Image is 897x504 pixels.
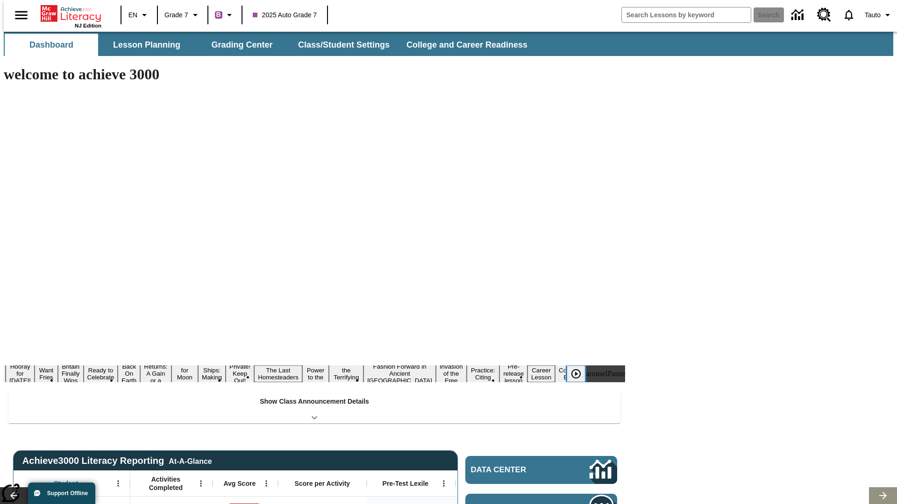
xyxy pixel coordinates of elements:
button: Slide 3 Do You Want Fries With That? [35,351,58,396]
button: Slide 11 The Last Homesteaders [254,365,302,382]
button: Play [567,365,585,382]
button: Grade: Grade 7, Select a grade [161,7,205,23]
button: Slide 17 Pre-release lesson [499,362,527,385]
button: Slide 6 Back On Earth [118,362,140,385]
div: SubNavbar [4,32,893,56]
button: Slide 9 Cruise Ships: Making Waves [198,358,226,389]
span: Score per Activity [295,479,350,488]
span: Student [54,479,78,488]
input: search field [622,7,751,22]
a: Home [41,4,101,23]
button: Slide 16 Mixed Practice: Citing Evidence [467,358,500,389]
span: Support Offline [47,490,88,497]
button: Slide 5 Get Ready to Celebrate Juneteenth! [84,358,118,389]
div: SubNavbar [4,34,536,56]
span: 2025 Auto Grade 7 [253,10,317,20]
span: Tauto [865,10,881,20]
span: Achieve3000 Literacy Reporting [22,455,212,466]
span: B [216,9,221,21]
button: Class/Student Settings [291,34,397,56]
button: Grading Center [195,34,289,56]
button: Open Menu [437,476,451,490]
div: Home [41,3,101,28]
button: Slide 8 Time for Moon Rules? [171,358,198,389]
button: Slide 19 The Constitution's Balancing Act [555,358,600,389]
button: Slide 15 The Invasion of the Free CD [436,355,467,392]
div: heroCarouselPause [568,370,625,378]
button: Support Offline [28,483,95,504]
button: Slide 12 Solar Power to the People [302,358,329,389]
button: Open side menu [7,1,35,29]
button: Boost Class color is purple. Change class color [211,7,239,23]
span: Grade 7 [164,10,188,20]
a: Data Center [786,2,812,28]
span: Pre-Test Lexile [383,479,429,488]
button: Slide 18 Career Lesson [527,365,555,382]
button: Dashboard [5,34,98,56]
body: Maximum 600 characters Press Escape to exit toolbar Press Alt + F10 to reach toolbar [4,7,136,16]
p: Show Class Announcement Details [260,397,369,406]
div: At-A-Glance [169,455,212,466]
span: Data Center [471,465,558,475]
span: EN [128,10,137,20]
button: Slide 4 Britain Finally Wins [58,362,84,385]
button: Lesson Planning [100,34,193,56]
button: Open Menu [111,476,125,490]
div: Show Class Announcement Details [8,391,620,423]
button: Slide 13 Attack of the Terrifying Tomatoes [329,358,363,389]
button: Open Menu [194,476,208,490]
button: Language: EN, Select a language [124,7,154,23]
button: Lesson carousel, Next [869,487,897,504]
button: College and Career Readiness [399,34,535,56]
button: Slide 14 Fashion Forward in Ancient Rome [363,362,436,385]
div: Play [567,365,595,382]
button: Slide 10 Private! Keep Out! [226,362,254,385]
button: Slide 2 Hooray for Constitution Day! [6,362,35,385]
h1: welcome to achieve 3000 [4,66,625,83]
span: Activities Completed [135,475,197,492]
button: Slide 7 Free Returns: A Gain or a Drain? [140,355,171,392]
button: Open Menu [259,476,273,490]
a: Data Center [465,456,617,484]
span: Avg Score [223,479,256,488]
a: Notifications [837,3,861,27]
button: Profile/Settings [861,7,897,23]
span: NJ Edition [75,23,101,28]
a: Resource Center, Will open in new tab [812,2,837,28]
